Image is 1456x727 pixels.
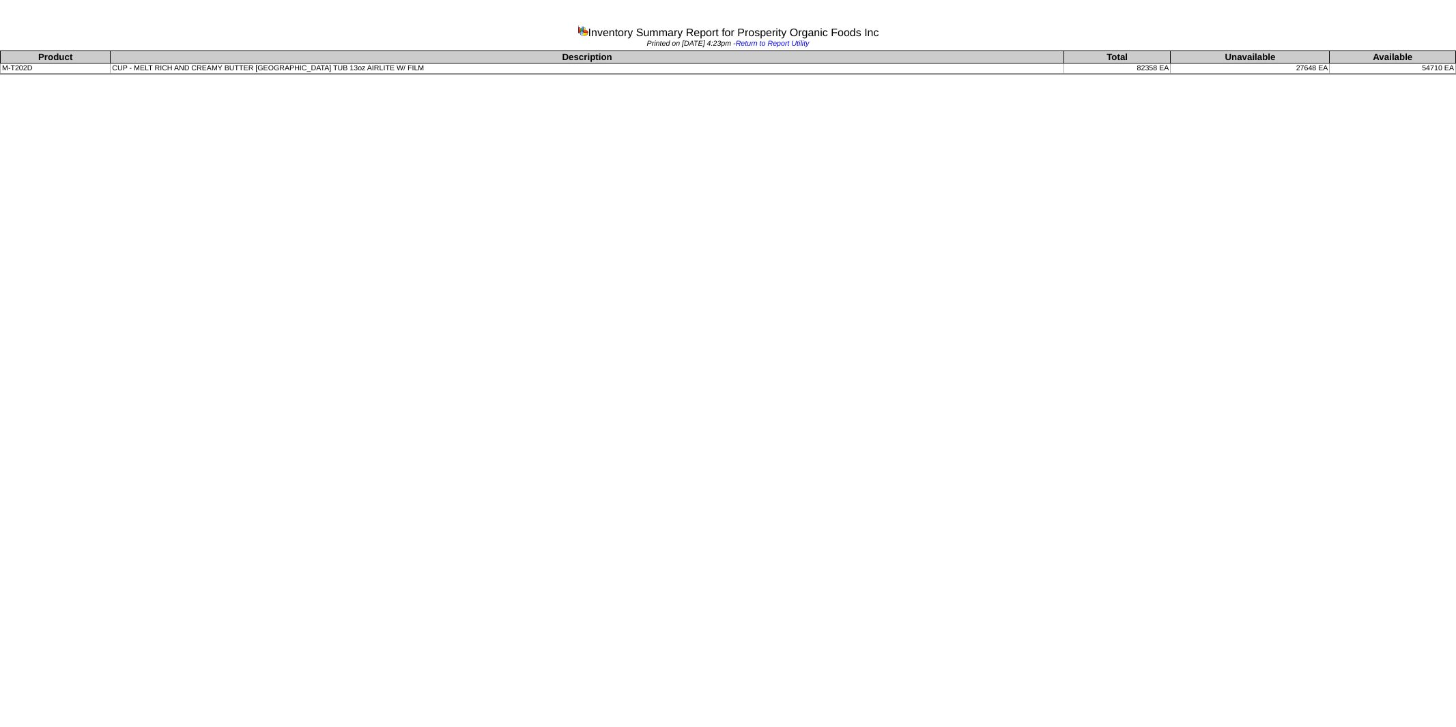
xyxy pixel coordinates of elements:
th: Product [1,51,111,63]
th: Description [111,51,1064,63]
td: 27648 EA [1171,63,1330,74]
td: 82358 EA [1064,63,1171,74]
td: 54710 EA [1330,63,1456,74]
th: Available [1330,51,1456,63]
th: Total [1064,51,1171,63]
td: CUP - MELT RICH AND CREAMY BUTTER [GEOGRAPHIC_DATA] TUB 13oz AIRLITE W/ FILM [111,63,1064,74]
img: graph.gif [577,25,588,36]
th: Unavailable [1171,51,1330,63]
td: M-T202D [1,63,111,74]
a: Return to Report Utility [736,40,810,48]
